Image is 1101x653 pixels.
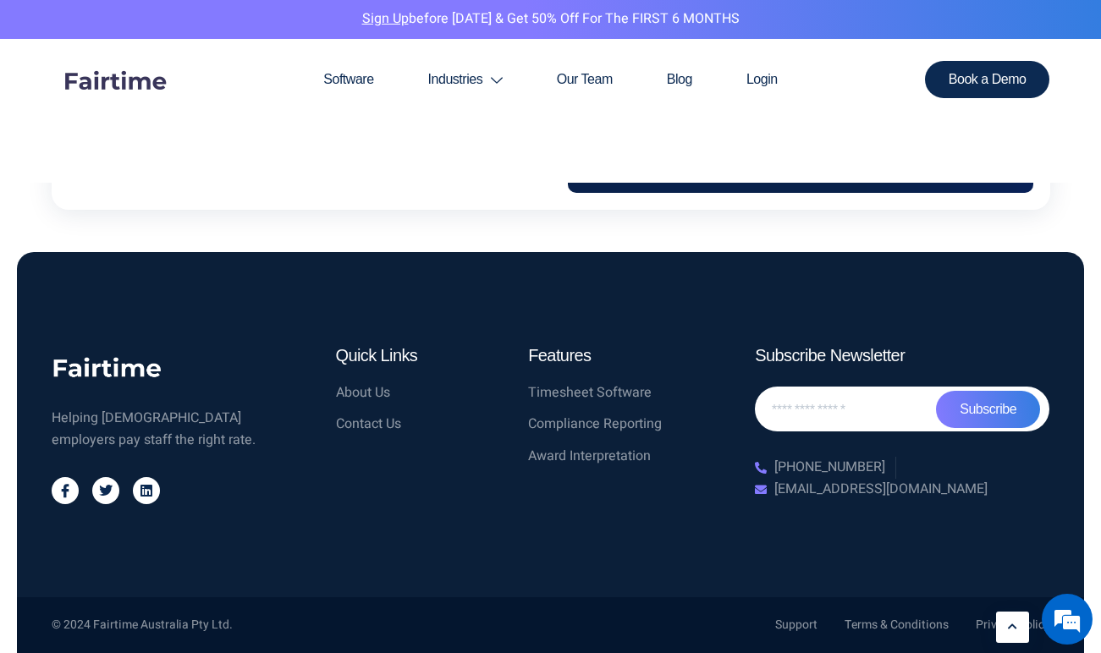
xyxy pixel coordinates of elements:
div: © 2024 Fairtime Australia Pty Ltd. [52,616,233,634]
span: Compliance Reporting [528,414,662,436]
a: Privacy Policy [976,616,1050,634]
a: Blog [640,39,719,120]
textarea: Enter details in the input field [8,492,322,552]
a: Contact Us [336,414,512,436]
span: Timesheet Software [528,382,652,404]
div: Need Clerks Rates? [88,95,284,118]
h4: Subscribe Newsletter [755,345,1049,365]
p: before [DATE] & Get 50% Off for the FIRST 6 MONTHS [13,8,1088,30]
a: Support [775,616,817,634]
div: We'll Send Them to You [39,363,267,381]
a: Timesheet Software [528,382,704,404]
a: Software [296,39,400,120]
h4: Quick Links [336,345,512,365]
img: d_7003521856_operators_12627000000521031 [29,85,71,127]
a: Terms & Conditions [845,616,949,634]
a: Industries [401,39,530,120]
h4: Features [528,345,704,365]
a: About Us [336,382,512,404]
a: Login [719,39,805,120]
div: Need Clerks Rates? [29,328,124,342]
span: Award Interpretation [528,446,651,468]
a: Learn More [996,612,1029,643]
a: Our Team [530,39,640,120]
span: [PHONE_NUMBER] [770,457,885,479]
a: Sign Up [362,8,409,29]
span: Contact Us [336,414,401,436]
div: Helping [DEMOGRAPHIC_DATA] employers pay staff the right rate. [52,408,268,451]
button: Subscribe [936,391,1040,428]
span: [EMAIL_ADDRESS][DOMAIN_NAME] [770,479,988,501]
span: About Us [336,382,390,404]
a: Book a Demo [925,61,1050,98]
div: Minimize live chat window [278,8,318,49]
span: Book a Demo [949,73,1027,86]
div: Submit [219,427,267,449]
a: Award Interpretation [528,446,704,468]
